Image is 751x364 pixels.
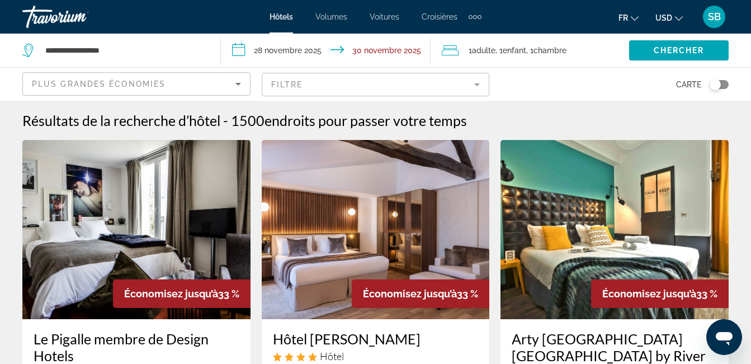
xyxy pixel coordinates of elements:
button: Changer la langue [618,10,639,26]
span: Plus grandes économies [32,80,166,88]
img: Image de l’hôtel [262,140,490,319]
button: Chercher [629,40,729,60]
font: 1 [469,46,472,55]
a: Le Pigalle membre de Design Hotels [34,330,239,364]
span: - [223,112,228,129]
span: Enfant [503,46,526,55]
span: Hôtel [320,350,344,362]
span: Fr [618,13,628,22]
span: Chercher [654,46,705,55]
font: , 1 [526,46,533,55]
div: Hôtel 4 étoiles [273,350,479,362]
h2: 1500 [231,112,467,129]
mat-select: Trier par [32,77,241,91]
span: Chambre [533,46,566,55]
div: 33 % [113,279,251,308]
a: Voitures [370,12,399,21]
a: Volumes [315,12,347,21]
span: Économisez jusqu’à [124,288,218,300]
span: Économisez jusqu’à [602,288,696,300]
span: Adulte [472,46,495,55]
img: Image de l’hôtel [22,140,251,319]
span: SB [708,11,721,22]
a: Hôtel [PERSON_NAME] [273,330,479,347]
img: Image de l’hôtel [500,140,729,319]
span: endroits pour passer votre temps [264,112,467,129]
h1: Résultats de la recherche d’hôtel [22,112,220,129]
a: Croisières [422,12,457,21]
button: Date d’arrivée : 28 nov. 2025 Date de départ : 30 nov. 2025 [221,34,431,67]
div: 33 % [591,279,729,308]
a: Hôtels [270,12,293,21]
button: Voyageurs : 1 adulte, 1 enfant [431,34,629,67]
span: USD [655,13,672,22]
a: Travorium [22,2,134,31]
button: Filtre [262,72,490,97]
button: Éléments de navigation supplémentaires [469,8,481,26]
button: Basculer la carte [701,80,729,90]
div: 33 % [352,279,489,308]
span: Économisez jusqu’à [363,288,457,300]
iframe: Bouton de lancement de la fenêtre de messagerie [706,319,742,355]
button: Menu utilisateur [700,5,729,29]
button: Changer de devise [655,10,683,26]
span: Carte [676,77,701,92]
font: , 1 [495,46,503,55]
